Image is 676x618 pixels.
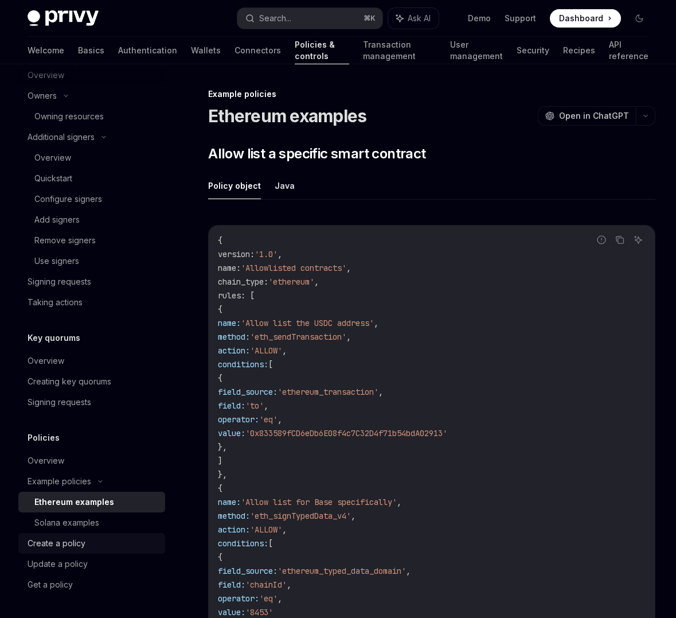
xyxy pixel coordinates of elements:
span: 'ALLOW' [250,524,282,535]
div: Ethereum examples [34,495,114,509]
button: Report incorrect code [594,232,609,247]
span: , [378,387,383,397]
div: Owners [28,89,57,103]
span: : [236,263,241,273]
button: Toggle dark mode [630,9,648,28]
span: chain_type [218,277,264,287]
button: Java [275,172,295,199]
a: Creating key quorums [18,371,165,392]
a: Recipes [563,37,595,64]
span: { [218,552,222,562]
a: Authentication [118,37,177,64]
div: Signing requests [28,275,91,289]
div: Additional signers [28,130,95,144]
button: Policy object [208,172,261,199]
h5: Policies [28,431,60,445]
span: [ [268,538,273,549]
span: [ [268,359,273,370]
span: , [406,566,411,576]
a: Overview [18,147,165,168]
a: Overview [18,450,165,471]
span: 'eth_signTypedData_v4' [250,511,351,521]
span: action: [218,345,250,356]
a: Dashboard [550,9,621,28]
a: Ethereum examples [18,492,165,512]
span: value: [218,607,245,617]
a: Policies & controls [295,37,349,64]
span: }, [218,442,227,452]
span: }, [218,469,227,480]
span: 'ethereum_transaction' [278,387,378,397]
span: Open in ChatGPT [559,110,629,122]
span: operator: [218,593,259,604]
div: Example policies [208,88,655,100]
div: Search... [259,11,291,25]
span: 'Allowlisted contracts' [241,263,346,273]
span: name [218,263,236,273]
div: Get a policy [28,578,73,592]
span: , [314,277,319,287]
span: 'to' [245,401,264,411]
a: Quickstart [18,168,165,189]
a: Support [505,13,536,24]
span: Allow list a specific smart contract [208,145,425,163]
img: dark logo [28,10,99,26]
span: ⌘ K [364,14,376,23]
div: Owning resources [34,110,104,123]
a: Get a policy [18,574,165,595]
div: Overview [28,354,64,368]
span: , [397,497,401,507]
span: , [346,332,351,342]
div: Quickstart [34,172,72,185]
span: field_source: [218,566,278,576]
a: Wallets [191,37,221,64]
span: 'ethereum_typed_data_domain' [278,566,406,576]
a: Configure signers [18,189,165,209]
div: Use signers [34,254,79,268]
span: , [282,345,287,356]
span: : [250,249,255,259]
div: Taking actions [28,296,83,309]
span: 'eth_sendTransaction' [250,332,346,342]
a: Use signers [18,251,165,271]
a: Owning resources [18,106,165,127]
span: : [264,277,268,287]
h1: Ethereum examples [208,106,366,126]
span: Dashboard [559,13,603,24]
span: 'eq' [259,593,278,604]
span: { [218,373,222,383]
a: API reference [609,37,648,64]
span: field: [218,580,245,590]
a: Security [517,37,549,64]
span: Ask AI [408,13,431,24]
span: { [218,235,222,246]
span: conditions: [218,359,268,370]
div: Example policies [28,475,91,488]
span: , [278,414,282,425]
a: Update a policy [18,554,165,574]
a: Transaction management [363,37,436,64]
span: , [282,524,287,535]
div: Create a policy [28,537,85,550]
button: Search...⌘K [237,8,382,29]
span: '0x833589fCD6eDb6E08f4c7C32D4f71b54bdA02913' [245,428,447,438]
a: Remove signers [18,230,165,251]
a: Taking actions [18,292,165,313]
a: Create a policy [18,533,165,554]
button: Copy the contents from the code block [612,232,627,247]
span: field_source: [218,387,278,397]
div: Solana examples [34,516,99,530]
div: Add signers [34,213,80,227]
span: method: [218,511,250,521]
button: Ask AI [388,8,439,29]
span: operator: [218,414,259,425]
span: name: [218,497,241,507]
div: Overview [28,454,64,468]
span: : [ [241,290,255,301]
span: version [218,249,250,259]
span: 'Allow list the USDC address' [241,318,374,328]
div: Update a policy [28,557,88,571]
a: User management [450,37,503,64]
span: 'ALLOW' [250,345,282,356]
span: '1.0' [255,249,278,259]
